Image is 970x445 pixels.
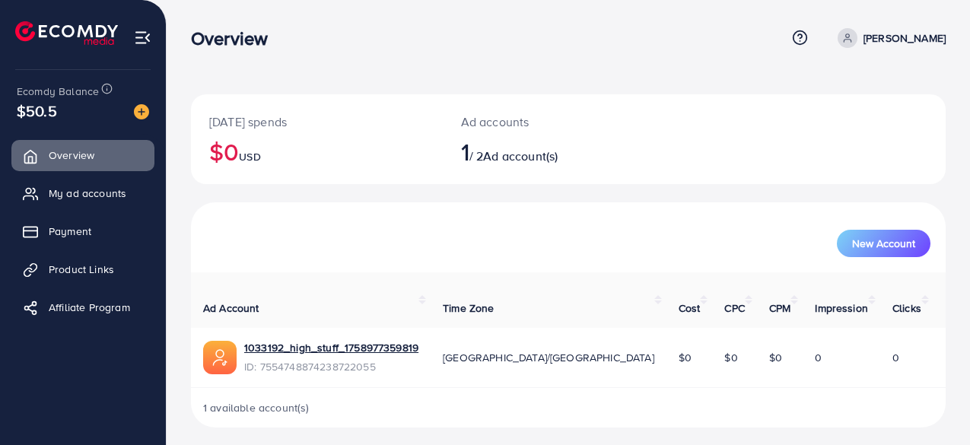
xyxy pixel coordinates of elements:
span: My ad accounts [49,186,126,201]
span: 0 [892,350,899,365]
img: logo [15,21,118,45]
span: Ecomdy Balance [17,84,99,99]
img: ic-ads-acc.e4c84228.svg [203,341,237,374]
span: $50.5 [17,100,57,122]
p: [DATE] spends [209,113,425,131]
span: Cost [679,300,701,316]
p: Ad accounts [461,113,613,131]
h3: Overview [191,27,280,49]
span: 0 [946,350,953,365]
span: New Account [852,238,915,249]
span: Time Zone [443,300,494,316]
span: 0 [815,350,822,365]
a: Affiliate Program [11,292,154,323]
span: CTR (%) [946,284,965,315]
a: Overview [11,140,154,170]
a: Payment [11,216,154,246]
span: Ad Account [203,300,259,316]
span: Impression [815,300,868,316]
span: $0 [679,350,692,365]
span: Ad account(s) [483,148,558,164]
span: Product Links [49,262,114,277]
span: 1 available account(s) [203,400,310,415]
h2: $0 [209,137,425,166]
span: [GEOGRAPHIC_DATA]/[GEOGRAPHIC_DATA] [443,350,654,365]
span: ID: 7554748874238722055 [244,359,418,374]
img: image [134,104,149,119]
span: Payment [49,224,91,239]
span: 1 [461,134,469,169]
a: [PERSON_NAME] [832,28,946,48]
h2: / 2 [461,137,613,166]
span: Overview [49,148,94,163]
span: USD [239,149,260,164]
span: CPM [769,300,790,316]
span: Clicks [892,300,921,316]
a: Product Links [11,254,154,284]
span: CPC [724,300,744,316]
span: Affiliate Program [49,300,130,315]
button: New Account [837,230,930,257]
p: [PERSON_NAME] [863,29,946,47]
span: $0 [769,350,782,365]
img: menu [134,29,151,46]
span: $0 [724,350,737,365]
a: My ad accounts [11,178,154,208]
a: 1033192_high_stuff_1758977359819 [244,340,418,355]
